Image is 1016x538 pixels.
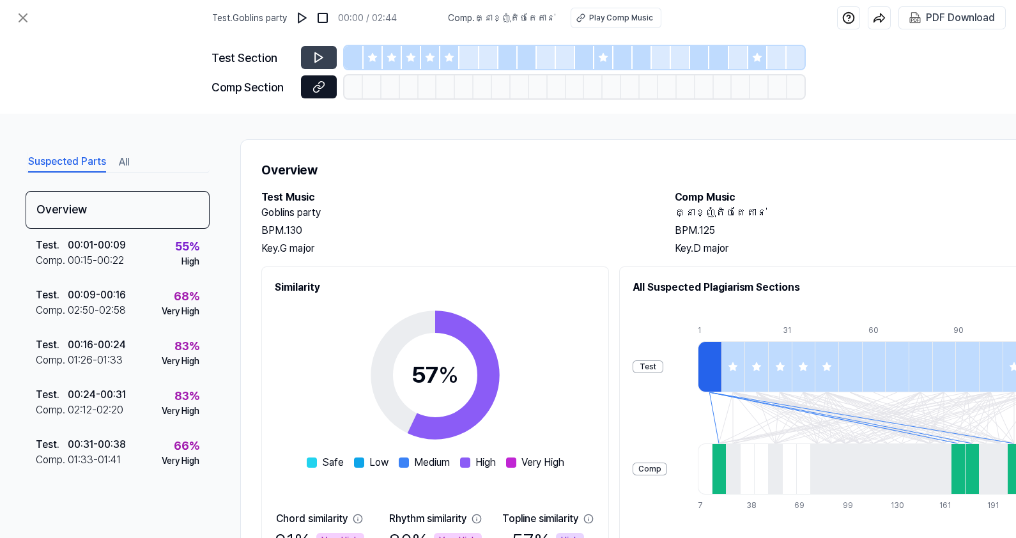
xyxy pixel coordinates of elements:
[746,500,760,511] div: 38
[412,358,459,392] div: 57
[212,12,287,25] span: Test . Goblins party
[338,12,397,25] div: 00:00 / 02:44
[162,454,199,468] div: Very High
[28,152,106,173] button: Suspected Parts
[369,455,389,470] span: Low
[475,455,496,470] span: High
[68,353,123,368] div: 01:26 - 01:33
[589,12,653,24] div: Play Comp Music
[448,12,555,25] span: Comp . គ្នាខ្ញុំតិចតែតាន់
[261,205,649,220] h2: Goblins party
[175,238,199,255] div: 55 %
[939,500,953,511] div: 161
[68,337,126,353] div: 00:16 - 00:24
[842,12,855,24] img: help
[68,288,126,303] div: 00:09 - 00:16
[389,511,466,526] div: Rhythm similarity
[438,361,459,388] span: %
[36,387,68,403] div: Test .
[322,455,344,470] span: Safe
[571,8,661,28] button: Play Comp Music
[26,191,210,229] div: Overview
[119,152,129,173] button: All
[36,353,68,368] div: Comp .
[275,280,596,295] h2: Similarity
[261,241,649,256] div: Key. G major
[843,500,857,511] div: 99
[68,437,126,452] div: 00:31 - 00:38
[783,325,806,336] div: 31
[68,303,126,318] div: 02:50 - 02:58
[68,253,124,268] div: 00:15 - 00:22
[36,253,68,268] div: Comp .
[261,223,649,238] div: BPM. 130
[174,437,199,454] div: 66 %
[162,404,199,418] div: Very High
[296,12,309,24] img: play
[162,305,199,318] div: Very High
[212,79,293,96] div: Comp Section
[414,455,450,470] span: Medium
[36,437,68,452] div: Test .
[36,303,68,318] div: Comp .
[162,355,199,368] div: Very High
[316,12,329,24] img: stop
[36,238,68,253] div: Test .
[698,325,721,336] div: 1
[174,337,199,355] div: 83 %
[633,463,667,475] div: Comp
[68,452,121,468] div: 01:33 - 01:41
[868,325,892,336] div: 60
[68,403,123,418] div: 02:12 - 02:20
[212,49,293,66] div: Test Section
[987,500,1001,511] div: 191
[36,403,68,418] div: Comp .
[181,255,199,268] div: High
[907,7,997,29] button: PDF Download
[174,387,199,404] div: 83 %
[698,500,712,511] div: 7
[909,12,921,24] img: PDF Download
[276,511,348,526] div: Chord similarity
[891,500,905,511] div: 130
[953,325,977,336] div: 90
[521,455,564,470] span: Very High
[36,452,68,468] div: Comp .
[68,387,126,403] div: 00:24 - 00:31
[174,288,199,305] div: 68 %
[794,500,808,511] div: 69
[68,238,126,253] div: 00:01 - 00:09
[36,337,68,353] div: Test .
[926,10,995,26] div: PDF Download
[36,288,68,303] div: Test .
[502,511,578,526] div: Topline similarity
[261,190,649,205] h2: Test Music
[633,360,663,373] div: Test
[873,12,886,24] img: share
